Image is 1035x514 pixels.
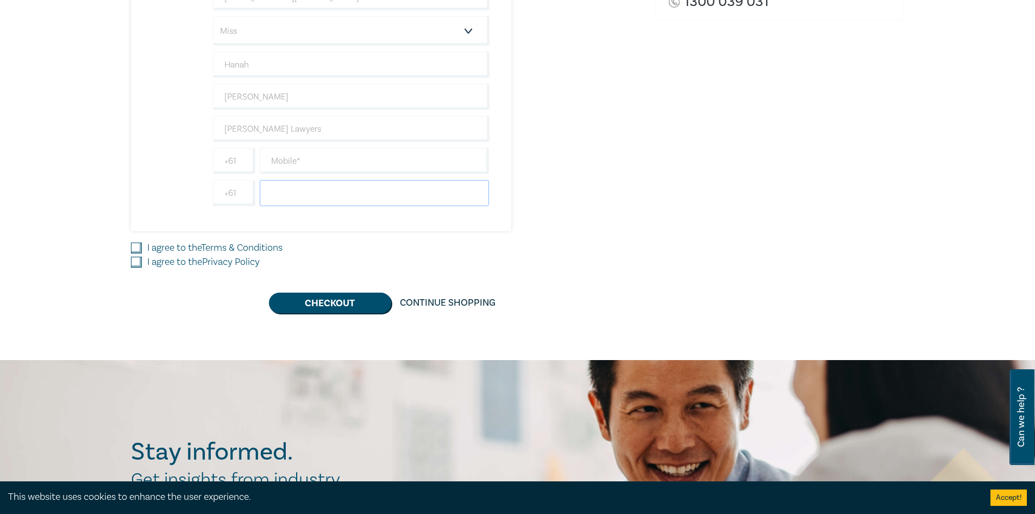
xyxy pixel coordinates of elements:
[201,241,283,254] a: Terms & Conditions
[213,148,255,174] input: +61
[269,293,391,313] button: Checkout
[213,52,490,78] input: First Name*
[8,490,974,504] div: This website uses cookies to enhance the user experience.
[1016,376,1026,459] span: Can we help ?
[147,255,260,269] label: I agree to the
[260,180,490,206] input: Phone
[213,84,490,110] input: Last Name*
[147,241,283,255] label: I agree to the
[202,256,260,268] a: Privacy Policy
[990,490,1027,506] button: Accept cookies
[260,148,490,174] input: Mobile*
[131,438,387,466] h2: Stay informed.
[213,180,255,206] input: +61
[213,116,490,142] input: Company
[391,293,504,313] a: Continue Shopping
